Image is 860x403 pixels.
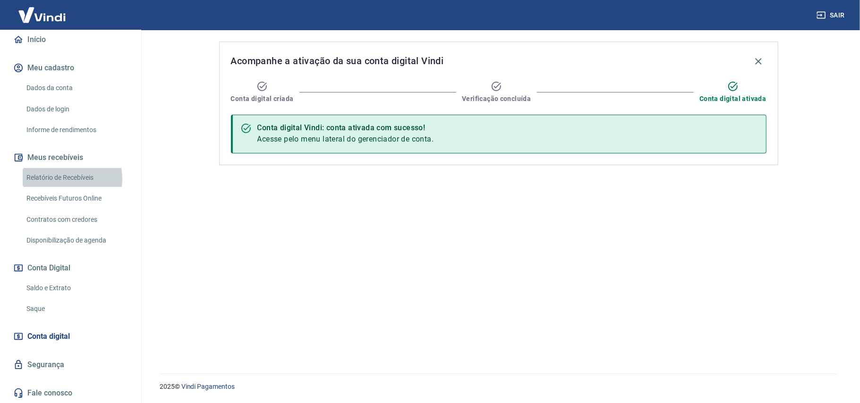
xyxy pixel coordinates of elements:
[23,210,130,229] a: Contratos com credores
[23,231,130,250] a: Disponibilização de agenda
[23,299,130,319] a: Saque
[11,354,130,375] a: Segurança
[23,100,130,119] a: Dados de login
[257,134,434,143] span: Acesse pelo menu lateral do gerenciador de conta.
[257,122,434,134] div: Conta digital Vindi: conta ativada com sucesso!
[23,189,130,208] a: Recebíveis Futuros Online
[699,94,766,103] span: Conta digital ativada
[160,382,837,392] p: 2025 ©
[23,278,130,298] a: Saldo e Extrato
[815,7,849,24] button: Sair
[11,0,73,29] img: Vindi
[231,94,294,103] span: Conta digital criada
[27,330,70,343] span: Conta digital
[23,168,130,187] a: Relatório de Recebíveis
[11,326,130,347] a: Conta digital
[11,147,130,168] button: Meus recebíveis
[181,383,235,390] a: Vindi Pagamentos
[11,29,130,50] a: Início
[231,53,444,68] span: Acompanhe a ativação da sua conta digital Vindi
[23,120,130,140] a: Informe de rendimentos
[11,258,130,278] button: Conta Digital
[11,58,130,78] button: Meu cadastro
[462,94,531,103] span: Verificação concluída
[23,78,130,98] a: Dados da conta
